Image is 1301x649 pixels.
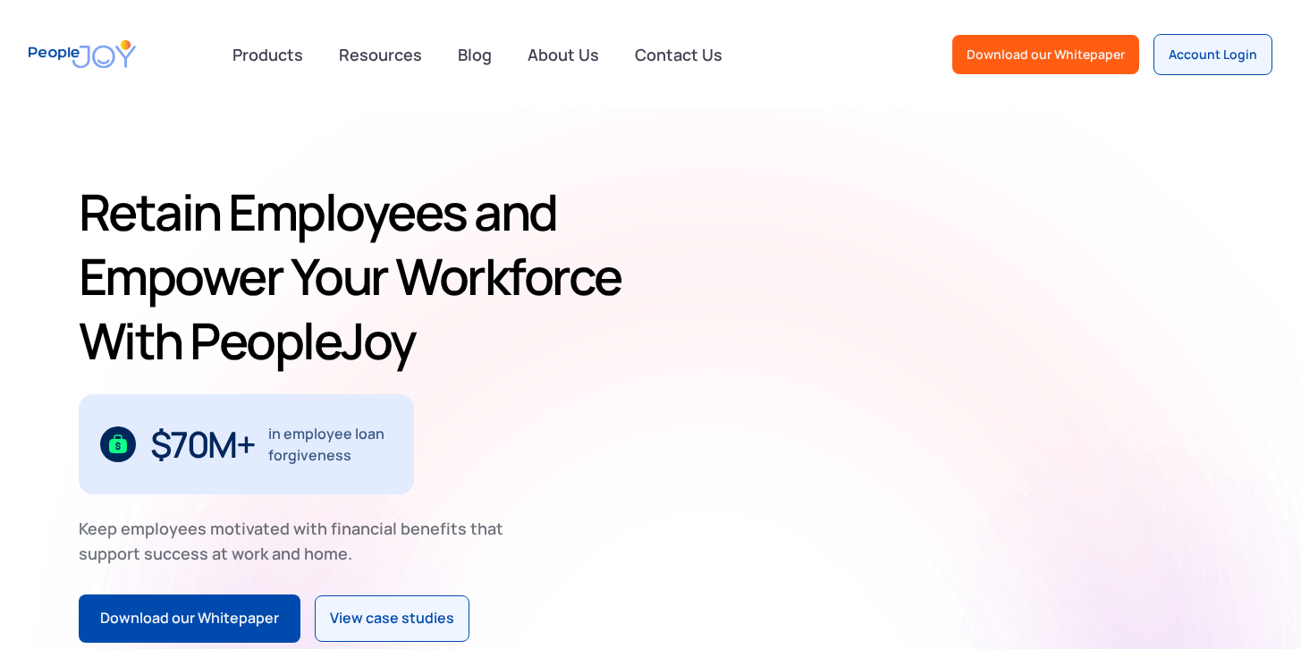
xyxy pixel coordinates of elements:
div: View case studies [330,607,454,630]
div: in employee loan forgiveness [268,423,393,466]
a: home [29,29,136,80]
div: Download our Whitepaper [967,46,1125,63]
a: Resources [328,35,433,74]
div: Account Login [1169,46,1257,63]
div: 1 / 3 [79,394,414,494]
a: About Us [517,35,610,74]
div: Download our Whitepaper [100,607,279,630]
a: Account Login [1153,34,1272,75]
a: Download our Whitepaper [952,35,1139,74]
a: Blog [447,35,503,74]
div: Products [222,37,314,72]
div: $70M+ [150,430,255,459]
a: View case studies [315,595,469,642]
a: Download our Whitepaper [79,594,300,643]
a: Contact Us [624,35,733,74]
div: Keep employees motivated with financial benefits that support success at work and home. [79,516,519,566]
h1: Retain Employees and Empower Your Workforce With PeopleJoy [79,180,644,373]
